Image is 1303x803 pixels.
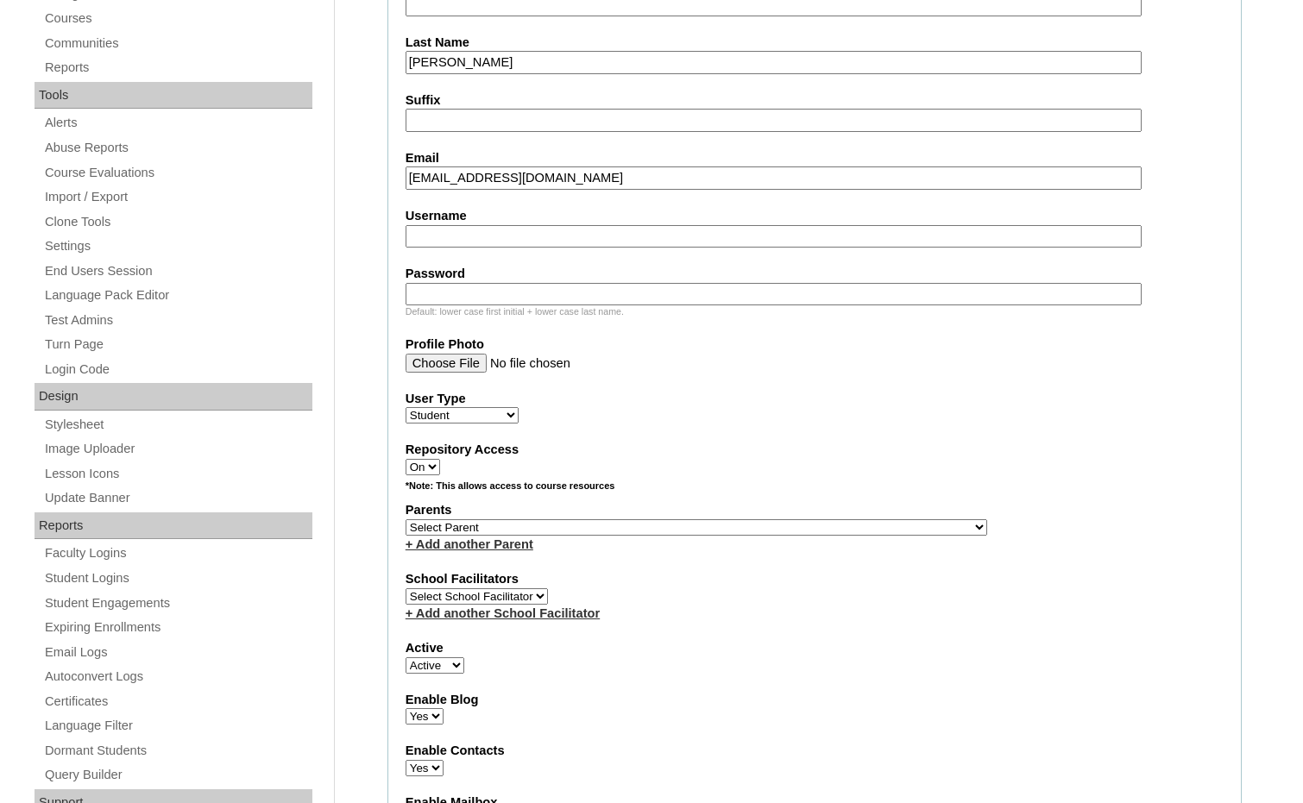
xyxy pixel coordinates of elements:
[35,512,312,540] div: Reports
[43,334,312,355] a: Turn Page
[406,606,600,620] a: + Add another School Facilitator
[43,642,312,663] a: Email Logs
[43,666,312,687] a: Autoconvert Logs
[43,211,312,233] a: Clone Tools
[406,742,1224,760] label: Enable Contacts
[43,186,312,208] a: Import / Export
[406,691,1224,709] label: Enable Blog
[406,570,1224,588] label: School Facilitators
[43,57,312,78] a: Reports
[406,537,533,551] a: + Add another Parent
[35,82,312,110] div: Tools
[43,414,312,436] a: Stylesheet
[43,740,312,762] a: Dormant Students
[43,285,312,306] a: Language Pack Editor
[406,305,1224,318] div: Default: lower case first initial + lower case last name.
[406,441,1224,459] label: Repository Access
[406,480,1224,501] div: *Note: This allows access to course resources
[43,112,312,134] a: Alerts
[43,617,312,638] a: Expiring Enrollments
[406,91,1224,110] label: Suffix
[406,265,1224,283] label: Password
[43,487,312,509] a: Update Banner
[406,336,1224,354] label: Profile Photo
[43,715,312,737] a: Language Filter
[43,764,312,786] a: Query Builder
[43,310,312,331] a: Test Admins
[35,383,312,411] div: Design
[43,568,312,589] a: Student Logins
[43,235,312,257] a: Settings
[43,33,312,54] a: Communities
[43,543,312,564] a: Faculty Logins
[43,359,312,380] a: Login Code
[406,34,1224,52] label: Last Name
[43,137,312,159] a: Abuse Reports
[43,260,312,282] a: End Users Session
[406,501,1224,519] label: Parents
[406,639,1224,657] label: Active
[43,593,312,614] a: Student Engagements
[43,8,312,29] a: Courses
[43,463,312,485] a: Lesson Icons
[406,390,1224,408] label: User Type
[406,207,1224,225] label: Username
[406,149,1224,167] label: Email
[43,691,312,712] a: Certificates
[43,438,312,460] a: Image Uploader
[43,162,312,184] a: Course Evaluations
